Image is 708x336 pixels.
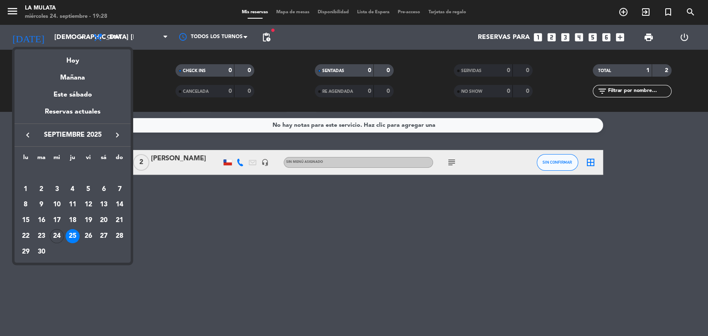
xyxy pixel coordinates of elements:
[19,213,33,227] div: 15
[19,182,33,196] div: 1
[112,213,127,227] div: 21
[50,229,64,243] div: 24
[96,197,112,213] td: 13 de septiembre de 2025
[81,182,95,196] div: 5
[23,130,33,140] i: keyboard_arrow_left
[18,213,34,228] td: 15 de septiembre de 2025
[80,213,96,228] td: 19 de septiembre de 2025
[18,197,34,213] td: 8 de septiembre de 2025
[112,228,127,244] td: 28 de septiembre de 2025
[15,106,131,123] div: Reservas actuales
[80,181,96,197] td: 5 de septiembre de 2025
[35,130,110,140] span: septiembre 2025
[112,198,127,212] div: 14
[49,213,65,228] td: 17 de septiembre de 2025
[96,153,112,166] th: sábado
[34,153,49,166] th: martes
[50,213,64,227] div: 17
[81,229,95,243] div: 26
[18,153,34,166] th: lunes
[34,181,49,197] td: 2 de septiembre de 2025
[66,213,80,227] div: 18
[34,198,49,212] div: 9
[19,229,33,243] div: 22
[66,229,80,243] div: 25
[65,213,80,228] td: 18 de septiembre de 2025
[96,213,112,228] td: 20 de septiembre de 2025
[18,244,34,260] td: 29 de septiembre de 2025
[112,229,127,243] div: 28
[34,245,49,259] div: 30
[65,181,80,197] td: 4 de septiembre de 2025
[80,197,96,213] td: 12 de septiembre de 2025
[81,198,95,212] div: 12
[18,166,127,181] td: SEP.
[112,153,127,166] th: domingo
[112,130,122,140] i: keyboard_arrow_right
[50,182,64,196] div: 3
[96,181,112,197] td: 6 de septiembre de 2025
[50,198,64,212] div: 10
[49,153,65,166] th: miércoles
[49,181,65,197] td: 3 de septiembre de 2025
[110,130,125,140] button: keyboard_arrow_right
[66,182,80,196] div: 4
[34,182,49,196] div: 2
[97,229,111,243] div: 27
[112,182,127,196] div: 7
[49,228,65,244] td: 24 de septiembre de 2025
[65,197,80,213] td: 11 de septiembre de 2025
[34,213,49,228] td: 16 de septiembre de 2025
[80,153,96,166] th: viernes
[65,228,80,244] td: 25 de septiembre de 2025
[66,198,80,212] div: 11
[112,181,127,197] td: 7 de septiembre de 2025
[19,245,33,259] div: 29
[34,213,49,227] div: 16
[18,181,34,197] td: 1 de septiembre de 2025
[20,130,35,140] button: keyboard_arrow_left
[97,198,111,212] div: 13
[112,197,127,213] td: 14 de septiembre de 2025
[19,198,33,212] div: 8
[49,197,65,213] td: 10 de septiembre de 2025
[81,213,95,227] div: 19
[34,228,49,244] td: 23 de septiembre de 2025
[112,213,127,228] td: 21 de septiembre de 2025
[97,182,111,196] div: 6
[80,228,96,244] td: 26 de septiembre de 2025
[15,83,131,106] div: Este sábado
[15,66,131,83] div: Mañana
[97,213,111,227] div: 20
[34,197,49,213] td: 9 de septiembre de 2025
[34,244,49,260] td: 30 de septiembre de 2025
[15,49,131,66] div: Hoy
[96,228,112,244] td: 27 de septiembre de 2025
[18,228,34,244] td: 22 de septiembre de 2025
[34,229,49,243] div: 23
[65,153,80,166] th: jueves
